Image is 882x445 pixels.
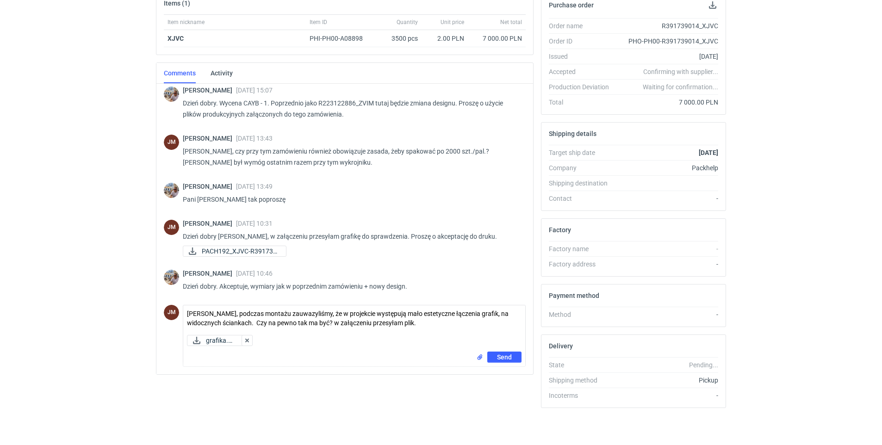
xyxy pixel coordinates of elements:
[164,135,179,150] div: JOANNA MOCZAŁA
[183,231,518,242] p: Dzień dobry [PERSON_NAME], w załączeniu przesyłam grafikę do sprawdzenia. Proszę o akceptację do ...
[183,98,518,120] p: Dzień dobry. Wycena CAYB - 1. Poprzednio jako R223122886_ZVIM tutaj będzie zmiana designu. Proszę...
[183,194,518,205] p: Pani [PERSON_NAME] tak poproszę
[472,34,522,43] div: 7 000.00 PLN
[616,260,718,269] div: -
[164,135,179,150] figcaption: JM
[397,19,418,26] span: Quantity
[202,246,279,256] span: PACH192_XJVC-R391739...
[643,68,718,75] em: Confirming with supplier...
[616,194,718,203] div: -
[549,194,616,203] div: Contact
[164,220,179,235] figcaption: JM
[497,354,512,360] span: Send
[549,244,616,253] div: Factory name
[549,82,616,92] div: Production Deviation
[236,270,273,277] span: [DATE] 10:46
[183,281,518,292] p: Dzień dobry. Akceptuje, wymiary jak w poprzednim zamówieniu + nowy design.
[168,19,205,26] span: Item nickname
[643,82,718,92] em: Waiting for confirmation...
[616,376,718,385] div: Pickup
[183,246,286,257] a: PACH192_XJVC-R391739...
[236,135,273,142] span: [DATE] 13:43
[211,63,233,83] a: Activity
[549,163,616,173] div: Company
[549,130,596,137] h2: Shipping details
[549,260,616,269] div: Factory address
[549,98,616,107] div: Total
[616,391,718,400] div: -
[375,30,422,47] div: 3500 pcs
[616,21,718,31] div: R391739014_XJVC
[183,246,275,257] div: PACH192_XJVC-R391739014_outside_F427_210x210x80_w3485_11082025_rs_akcept.pdf
[616,37,718,46] div: PHO-PH00-R391739014_XJVC
[616,98,718,107] div: 7 000.00 PLN
[206,335,236,346] span: grafika.png
[549,21,616,31] div: Order name
[549,148,616,157] div: Target ship date
[549,342,573,350] h2: Delivery
[164,183,179,198] img: Michał Palasek
[500,19,522,26] span: Net total
[183,220,236,227] span: [PERSON_NAME]
[183,87,236,94] span: [PERSON_NAME]
[183,146,518,168] p: [PERSON_NAME], czy przy tym zamówieniu również obowiązuje zasada, żeby spakować po 2000 szt./pal....
[425,34,464,43] div: 2.00 PLN
[616,163,718,173] div: Packhelp
[164,220,179,235] div: JOANNA MOCZAŁA
[616,244,718,253] div: -
[549,67,616,76] div: Accepted
[310,19,327,26] span: Item ID
[689,361,718,369] em: Pending...
[616,310,718,319] div: -
[699,149,718,156] strong: [DATE]
[236,220,273,227] span: [DATE] 10:31
[187,335,243,346] button: grafika.png
[549,376,616,385] div: Shipping method
[164,270,179,285] img: Michał Palasek
[183,183,236,190] span: [PERSON_NAME]
[549,226,571,234] h2: Factory
[236,183,273,190] span: [DATE] 13:49
[164,63,196,83] a: Comments
[183,305,525,331] textarea: [PERSON_NAME], podczas montażu zauwazyliśmy, że w projekcie występują mało estetyczne łączenia gr...
[183,270,236,277] span: [PERSON_NAME]
[549,1,594,9] h2: Purchase order
[487,352,522,363] button: Send
[616,52,718,61] div: [DATE]
[183,135,236,142] span: [PERSON_NAME]
[310,34,372,43] div: PHI-PH00-A08898
[549,292,599,299] h2: Payment method
[168,35,184,42] strong: XJVC
[164,305,179,320] figcaption: JM
[549,52,616,61] div: Issued
[236,87,273,94] span: [DATE] 15:07
[164,305,179,320] div: JOANNA MOCZAŁA
[549,179,616,188] div: Shipping destination
[441,19,464,26] span: Unit price
[164,87,179,102] img: Michał Palasek
[549,37,616,46] div: Order ID
[549,310,616,319] div: Method
[549,391,616,400] div: Incoterms
[549,360,616,370] div: State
